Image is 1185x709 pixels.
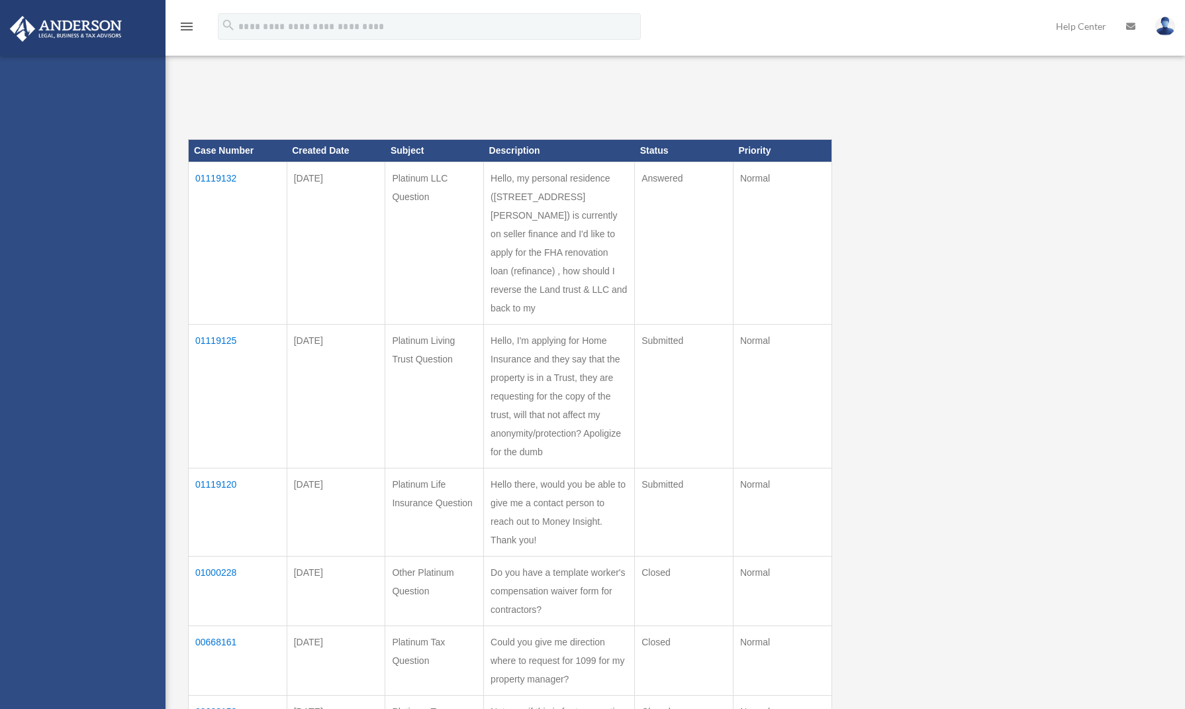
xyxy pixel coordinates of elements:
[221,18,236,32] i: search
[733,324,831,468] td: Normal
[385,140,484,162] th: Subject
[1155,17,1175,36] img: User Pic
[6,16,126,42] img: Anderson Advisors Platinum Portal
[484,468,635,556] td: Hello there, would you be able to give me a contact person to reach out to Money Insight. Thank you!
[189,140,287,162] th: Case Number
[287,468,385,556] td: [DATE]
[179,19,195,34] i: menu
[179,23,195,34] a: menu
[733,626,831,695] td: Normal
[385,556,484,626] td: Other Platinum Question
[287,324,385,468] td: [DATE]
[385,626,484,695] td: Platinum Tax Question
[484,162,635,324] td: Hello, my personal residence ([STREET_ADDRESS][PERSON_NAME]) is currently on seller finance and I...
[189,468,287,556] td: 01119120
[635,468,734,556] td: Submitted
[635,626,734,695] td: Closed
[635,162,734,324] td: Answered
[733,468,831,556] td: Normal
[287,626,385,695] td: [DATE]
[635,324,734,468] td: Submitted
[484,556,635,626] td: Do you have a template worker's compensation waiver form for contractors?
[287,556,385,626] td: [DATE]
[385,324,484,468] td: Platinum Living Trust Question
[189,324,287,468] td: 01119125
[484,324,635,468] td: Hello, I'm applying for Home Insurance and they say that the property is in a Trust, they are req...
[287,140,385,162] th: Created Date
[733,140,831,162] th: Priority
[733,162,831,324] td: Normal
[484,140,635,162] th: Description
[287,162,385,324] td: [DATE]
[635,556,734,626] td: Closed
[484,626,635,695] td: Could you give me direction where to request for 1099 for my property manager?
[189,556,287,626] td: 01000228
[385,468,484,556] td: Platinum Life Insurance Question
[189,626,287,695] td: 00668161
[189,162,287,324] td: 01119132
[733,556,831,626] td: Normal
[635,140,734,162] th: Status
[385,162,484,324] td: Platinum LLC Question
